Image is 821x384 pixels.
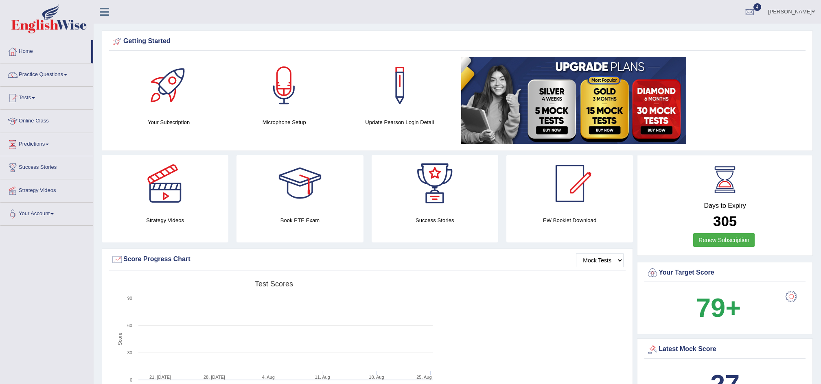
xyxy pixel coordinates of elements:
h4: Success Stories [372,216,498,225]
text: 90 [127,296,132,301]
a: Home [0,40,91,61]
div: Your Target Score [646,267,803,279]
tspan: 28. [DATE] [204,375,225,380]
a: Tests [0,87,93,107]
a: Strategy Videos [0,179,93,200]
tspan: 18. Aug [369,375,384,380]
a: Online Class [0,110,93,130]
div: Score Progress Chart [111,253,624,266]
h4: Your Subscription [115,118,222,127]
h4: EW Booklet Download [506,216,633,225]
tspan: Test scores [255,280,293,288]
tspan: 21. [DATE] [149,375,171,380]
b: 305 [713,213,737,229]
h4: Update Pearson Login Detail [346,118,453,127]
text: 30 [127,350,132,355]
tspan: 4. Aug [262,375,275,380]
div: Getting Started [111,35,803,48]
b: 79+ [696,293,741,323]
a: Success Stories [0,156,93,177]
h4: Microphone Setup [230,118,337,127]
a: Renew Subscription [693,233,755,247]
a: Predictions [0,133,93,153]
h4: Book PTE Exam [236,216,363,225]
text: 60 [127,323,132,328]
tspan: 11. Aug [315,375,330,380]
h4: Days to Expiry [646,202,803,209]
div: Latest Mock Score [646,343,803,356]
h4: Strategy Videos [102,216,228,225]
a: Practice Questions [0,63,93,84]
span: 4 [753,3,762,11]
tspan: 25. Aug [416,375,431,380]
a: Your Account [0,203,93,223]
tspan: Score [117,332,123,345]
text: 0 [130,377,132,382]
img: small5.jpg [461,57,686,144]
